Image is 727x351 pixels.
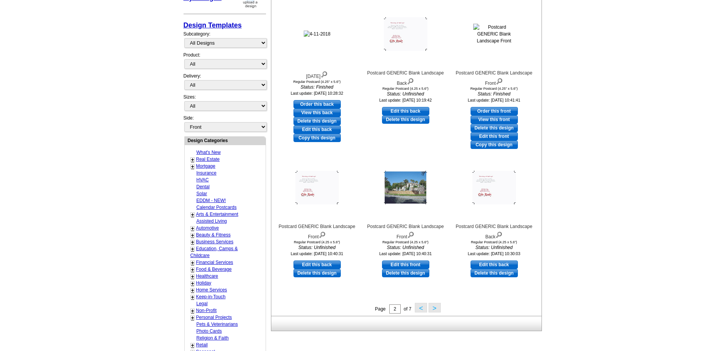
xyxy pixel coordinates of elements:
div: Postcard GENERIC Blank Landscape Front [452,70,536,87]
a: + [191,212,194,218]
div: Postcard GENERIC Blank Landscape Front [364,223,448,240]
a: edit this design [471,132,518,141]
small: Last update: [DATE] 10:30:03 [468,251,521,256]
img: Postcard GENERIC Blank Landscape Front [473,24,515,44]
div: Product: [184,52,266,73]
a: Solar [197,191,207,196]
a: View this back [293,108,341,117]
small: Last update: [DATE] 10:40:31 [291,251,343,256]
div: Regular Postcard (4.25 x 5.6") [364,240,448,244]
div: Side: [184,115,266,133]
a: + [191,342,194,348]
i: Status: Unfinished [364,91,448,97]
a: + [191,260,194,266]
div: Postcard GENERIC Blank Landscape Back [452,223,536,240]
a: + [191,239,194,245]
a: Copy this design [293,134,341,142]
i: Status: Finished [452,91,536,97]
a: Real Estate [196,157,220,162]
iframe: LiveChat chat widget [574,173,727,351]
a: HVAC [197,177,209,183]
i: Status: Unfinished [364,244,448,251]
a: Business Services [196,239,234,244]
a: Healthcare [196,273,218,279]
img: view design details [496,76,503,85]
img: Postcard GENERIC Blank Landscape Back [384,17,427,51]
a: Personal Projects [196,315,232,320]
div: Regular Postcard (4.25" x 5.6") [275,80,359,84]
button: < [415,303,427,312]
a: Mortgage [196,163,216,169]
img: view design details [321,70,328,78]
i: Status: Finished [275,84,359,91]
button: > [429,303,441,312]
a: + [191,157,194,163]
div: Regular Postcard (4.25 x 5.6") [452,240,536,244]
small: Last update: [DATE] 10:41:41 [468,98,521,102]
img: 4-11-2018 [303,31,330,37]
a: Pets & Veterinarians [197,322,238,327]
img: view design details [319,230,326,238]
img: Postcard GENERIC Blank Landscape Front [384,171,427,204]
a: Calendar Postcards [197,205,237,210]
a: Religion & Faith [197,335,229,341]
a: + [191,287,194,293]
a: Arts & Entertainment [196,212,239,217]
a: Holiday [196,280,211,286]
a: + [191,163,194,170]
a: Assisted Living [197,218,227,224]
span: of 7 [404,306,411,312]
span: Page [375,306,385,312]
img: view design details [407,76,414,85]
a: + [191,308,194,314]
div: Regular Postcard (4.25 x 5.6") [364,87,448,91]
img: view design details [407,230,414,238]
a: Delete this design [382,115,429,124]
small: Last update: [DATE] 10:40:31 [379,251,432,256]
a: + [191,267,194,273]
a: use this design [382,260,429,269]
a: use this design [471,260,518,269]
a: Keep-in-Touch [196,294,226,299]
div: [DATE] [275,70,359,80]
div: Design Categories [185,137,266,144]
a: Design Templates [184,21,242,29]
div: Postcard GENERIC Blank Landscape Front [275,223,359,240]
a: Delete this design [293,117,341,125]
a: Delete this design [471,269,518,277]
a: Delete this design [293,269,341,277]
img: view design details [495,230,503,238]
a: Legal [197,301,208,306]
a: Home Services [196,287,227,293]
a: Delete this design [471,124,518,132]
a: use this design [293,100,341,108]
a: + [191,225,194,231]
a: use this design [471,107,518,115]
small: Last update: [DATE] 10:19:42 [379,98,432,102]
div: Regular Postcard (4.25" x 5.6") [452,87,536,91]
i: Status: Unfinished [452,244,536,251]
a: use this design [293,260,341,269]
a: Dental [197,184,210,189]
a: + [191,294,194,300]
a: What's New [197,150,221,155]
div: Postcard GENERIC Blank Landscape Back [364,70,448,87]
a: use this design [382,107,429,115]
a: Automotive [196,225,219,231]
a: + [191,280,194,286]
i: Status: Unfinished [275,244,359,251]
a: + [191,232,194,238]
div: Regular Postcard (4.25 x 5.6") [275,240,359,244]
div: Subcategory: [184,31,266,52]
a: + [191,246,194,252]
a: edit this design [293,125,341,134]
img: Postcard GENERIC Blank Landscape Back [472,171,516,204]
a: Non-Profit [196,308,217,313]
a: Food & Beverage [196,267,232,272]
a: Retail [196,342,208,348]
a: Photo Cards [197,328,222,334]
div: Sizes: [184,94,266,115]
div: Delivery: [184,73,266,94]
a: Delete this design [382,269,429,277]
a: + [191,273,194,280]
